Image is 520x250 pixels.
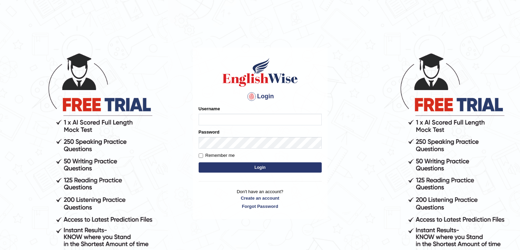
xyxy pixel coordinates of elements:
h4: Login [199,91,322,102]
label: Username [199,105,220,112]
a: Create an account [199,195,322,201]
a: Forgot Password [199,203,322,210]
button: Login [199,162,322,173]
label: Password [199,129,219,135]
img: Logo of English Wise sign in for intelligent practice with AI [221,57,299,88]
input: Remember me [199,153,203,158]
label: Remember me [199,152,235,159]
p: Don't have an account? [199,188,322,210]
